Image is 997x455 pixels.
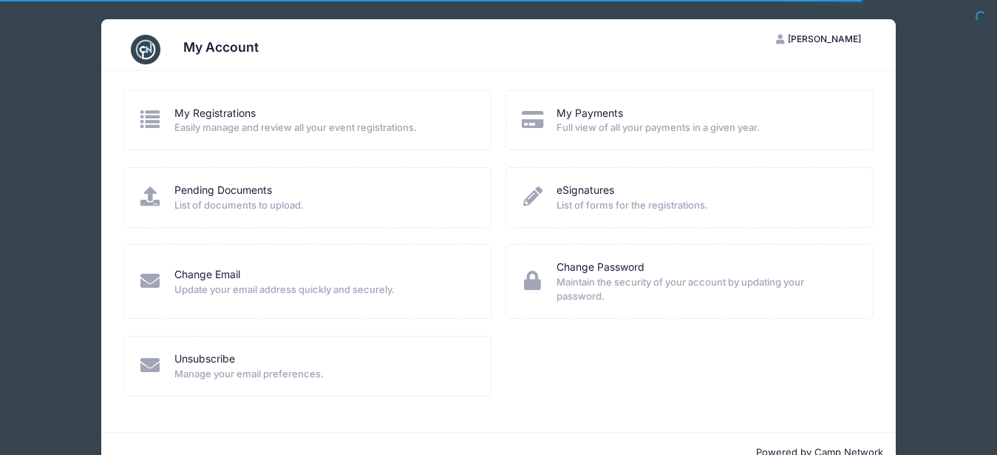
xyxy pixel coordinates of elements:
a: My Payments [557,106,623,121]
span: List of forms for the registrations. [557,198,854,213]
h3: My Account [183,39,259,55]
span: [PERSON_NAME] [788,33,861,44]
img: CampNetwork [131,35,160,64]
span: List of documents to upload. [174,198,472,213]
a: Change Email [174,267,240,283]
span: Easily manage and review all your event registrations. [174,121,472,135]
a: Change Password [557,260,644,275]
span: Maintain the security of your account by updating your password. [557,275,854,304]
span: Update your email address quickly and securely. [174,283,472,297]
a: Pending Documents [174,183,272,198]
a: eSignatures [557,183,614,198]
span: Full view of all your payments in a given year. [557,121,854,135]
button: [PERSON_NAME] [763,27,874,52]
span: Manage your email preferences. [174,367,472,382]
a: Unsubscribe [174,351,235,367]
a: My Registrations [174,106,256,121]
